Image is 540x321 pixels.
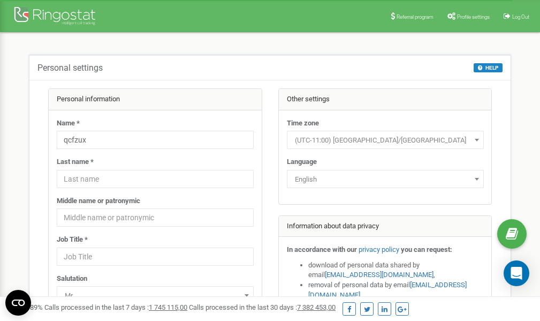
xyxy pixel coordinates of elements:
[359,245,399,253] a: privacy policy
[397,14,433,20] span: Referral program
[44,303,187,311] span: Calls processed in the last 7 days :
[57,208,254,227] input: Middle name or patronymic
[287,170,484,188] span: English
[287,118,319,129] label: Time zone
[291,133,480,148] span: (UTC-11:00) Pacific/Midway
[325,271,433,279] a: [EMAIL_ADDRESS][DOMAIN_NAME]
[37,63,103,73] h5: Personal settings
[291,172,480,187] span: English
[57,235,88,245] label: Job Title *
[308,260,484,280] li: download of personal data shared by email ,
[57,274,87,284] label: Salutation
[512,14,529,20] span: Log Out
[287,245,357,253] strong: In accordance with our
[57,196,140,206] label: Middle name or patronymic
[457,14,490,20] span: Profile settings
[60,288,250,303] span: Mr.
[57,118,80,129] label: Name *
[297,303,336,311] u: 7 382 453,00
[57,286,254,304] span: Mr.
[308,280,484,300] li: removal of personal data by email ,
[474,63,503,72] button: HELP
[149,303,187,311] u: 1 745 115,00
[57,157,94,167] label: Last name *
[5,290,31,316] button: Open CMP widget
[504,260,529,286] div: Open Intercom Messenger
[279,216,492,237] div: Information about data privacy
[189,303,336,311] span: Calls processed in the last 30 days :
[49,89,262,110] div: Personal information
[279,89,492,110] div: Other settings
[57,170,254,188] input: Last name
[57,248,254,266] input: Job Title
[287,157,317,167] label: Language
[401,245,452,253] strong: you can request:
[57,131,254,149] input: Name
[287,131,484,149] span: (UTC-11:00) Pacific/Midway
